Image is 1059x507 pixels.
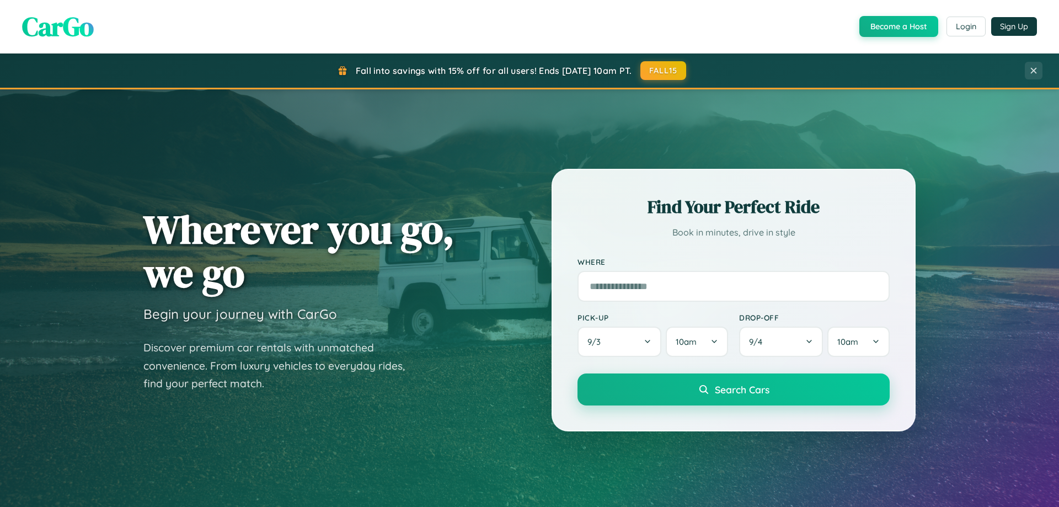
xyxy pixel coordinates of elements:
[666,327,728,357] button: 10am
[356,65,632,76] span: Fall into savings with 15% off for all users! Ends [DATE] 10am PT.
[577,313,728,322] label: Pick-up
[577,327,661,357] button: 9/3
[739,327,823,357] button: 9/4
[859,16,938,37] button: Become a Host
[739,313,890,322] label: Drop-off
[991,17,1037,36] button: Sign Up
[715,383,769,396] span: Search Cars
[577,225,890,241] p: Book in minutes, drive in style
[946,17,986,36] button: Login
[22,8,94,45] span: CarGo
[577,257,890,266] label: Where
[577,373,890,405] button: Search Cars
[143,207,454,295] h1: Wherever you go, we go
[837,337,858,347] span: 10am
[676,337,697,347] span: 10am
[143,339,419,393] p: Discover premium car rentals with unmatched convenience. From luxury vehicles to everyday rides, ...
[749,337,768,347] span: 9 / 4
[827,327,890,357] button: 10am
[640,61,687,80] button: FALL15
[577,195,890,219] h2: Find Your Perfect Ride
[143,306,337,322] h3: Begin your journey with CarGo
[587,337,606,347] span: 9 / 3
